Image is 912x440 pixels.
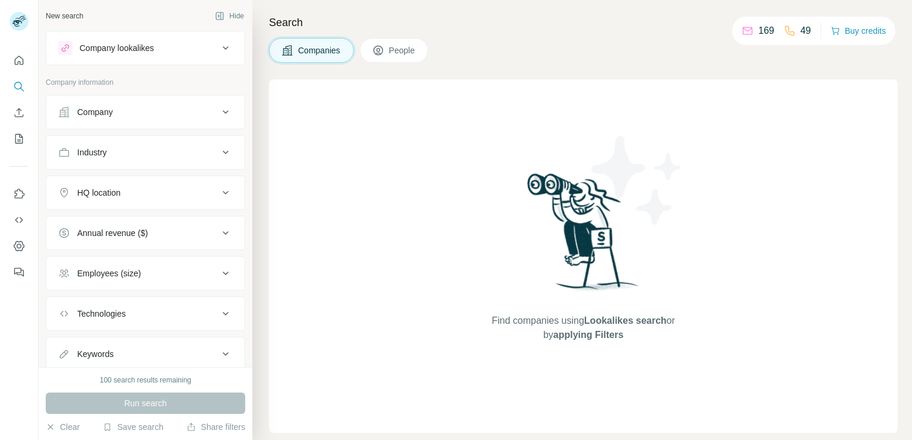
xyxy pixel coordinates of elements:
button: My lists [9,128,28,149]
button: Enrich CSV [9,102,28,123]
img: Surfe Illustration - Stars [584,127,691,234]
span: Companies [298,44,341,56]
button: Industry [46,138,245,167]
button: Employees (size) [46,259,245,288]
button: Company lookalikes [46,34,245,62]
button: Feedback [9,262,28,283]
p: 169 [758,24,774,38]
div: Keywords [77,348,113,360]
button: Quick start [9,50,28,71]
button: Company [46,98,245,126]
div: HQ location [77,187,121,199]
span: Find companies using or by [488,314,678,342]
button: Use Surfe API [9,209,28,231]
button: Clear [46,421,80,433]
button: Dashboard [9,235,28,257]
div: 100 search results remaining [100,375,191,385]
button: Annual revenue ($) [46,219,245,247]
button: HQ location [46,178,245,207]
p: Company information [46,77,245,88]
span: People [389,44,416,56]
button: Buy credits [831,23,886,39]
button: Use Surfe on LinkedIn [9,183,28,205]
div: Company [77,106,113,118]
button: Hide [207,7,252,25]
div: Company lookalikes [80,42,154,54]
div: Industry [77,146,107,158]
div: New search [46,11,83,21]
button: Keywords [46,340,245,368]
img: Surfe Illustration - Woman searching with binoculars [522,170,645,302]
span: Lookalikes search [584,315,667,326]
button: Search [9,76,28,97]
div: Employees (size) [77,267,141,279]
button: Save search [103,421,163,433]
div: Technologies [77,308,126,320]
span: applying Filters [553,330,623,340]
h4: Search [269,14,898,31]
p: 49 [800,24,811,38]
div: Annual revenue ($) [77,227,148,239]
button: Technologies [46,299,245,328]
button: Share filters [186,421,245,433]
